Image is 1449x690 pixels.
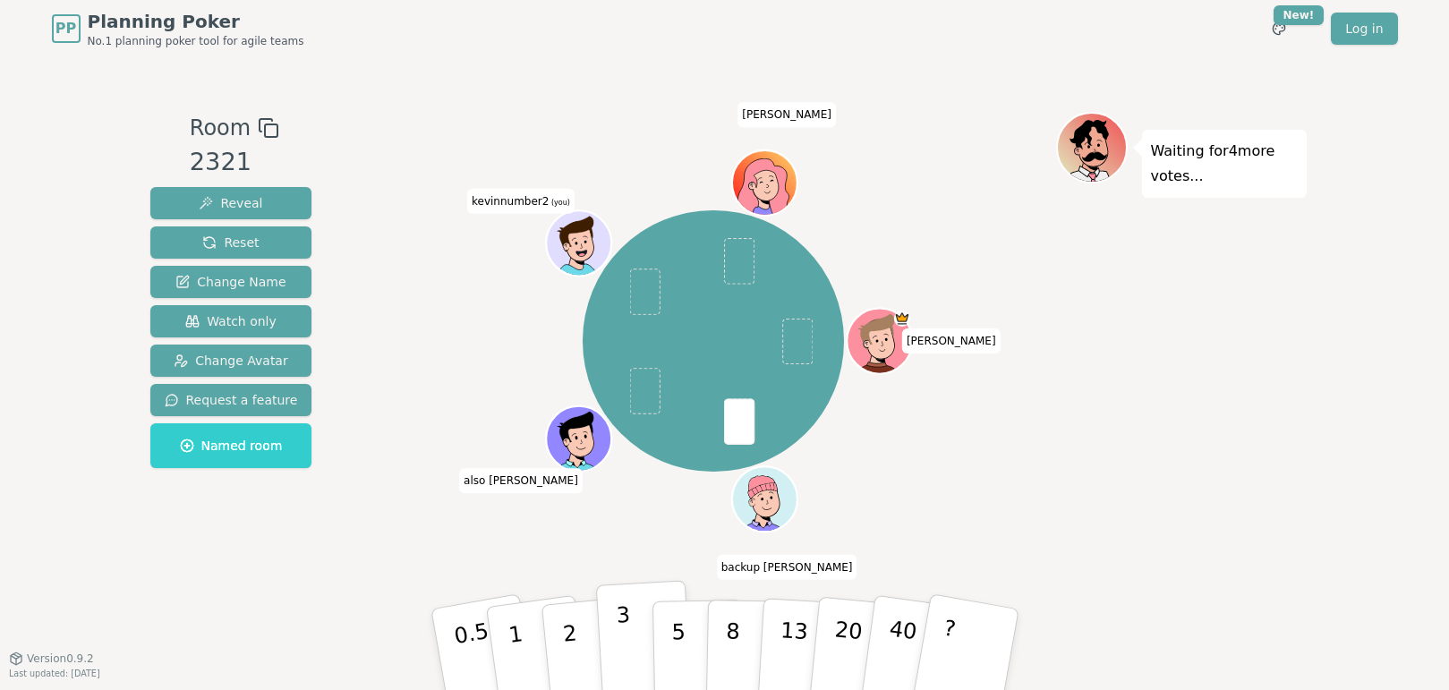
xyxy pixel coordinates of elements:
span: Change Avatar [174,352,288,370]
span: Named room [180,437,283,455]
button: Click to change your avatar [548,213,609,275]
span: Reset [202,234,259,251]
span: Change Name [175,273,286,291]
span: Click to change your name [717,555,857,580]
button: Reset [150,226,312,259]
p: Waiting for 4 more votes... [1151,139,1298,189]
span: Reveal [199,194,262,212]
button: Named room [150,423,312,468]
span: (you) [549,199,570,207]
span: Version 0.9.2 [27,652,94,666]
span: Click to change your name [737,102,836,127]
button: Watch only [150,305,312,337]
span: Last updated: [DATE] [9,669,100,678]
span: Click to change your name [467,189,575,214]
span: Watch only [185,312,277,330]
button: Reveal [150,187,312,219]
span: peter is the host [894,311,910,327]
span: Room [190,112,251,144]
span: PP [55,18,76,39]
a: PPPlanning PokerNo.1 planning poker tool for agile teams [52,9,304,48]
button: Version0.9.2 [9,652,94,666]
div: New! [1274,5,1325,25]
span: Click to change your name [902,328,1001,354]
span: Planning Poker [88,9,304,34]
button: Request a feature [150,384,312,416]
a: Log in [1331,13,1397,45]
div: 2321 [190,144,279,181]
button: New! [1263,13,1295,45]
button: Change Name [150,266,312,298]
span: Request a feature [165,391,298,409]
span: No.1 planning poker tool for agile teams [88,34,304,48]
span: Click to change your name [459,468,583,493]
button: Change Avatar [150,345,312,377]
